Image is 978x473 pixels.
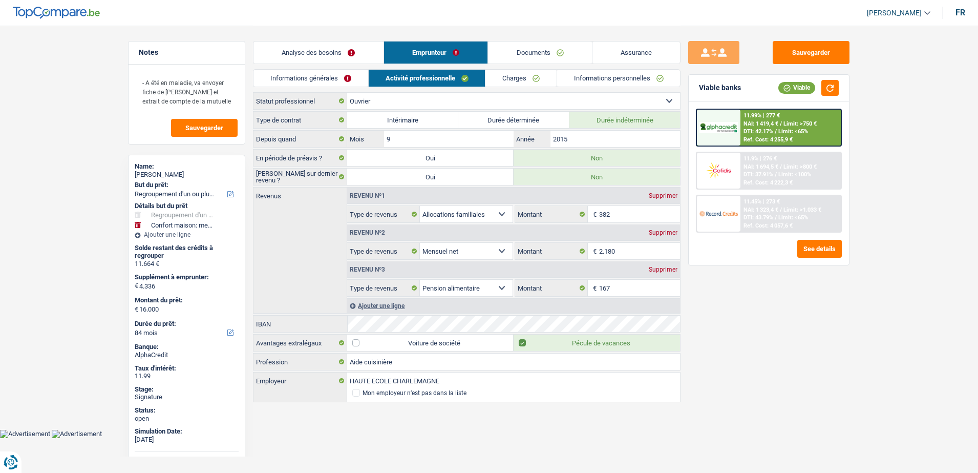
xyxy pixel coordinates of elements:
[135,385,239,394] div: Stage:
[743,207,778,213] span: NAI: 1 323,4 €
[588,280,599,296] span: €
[253,93,347,109] label: Statut professionnel
[185,125,223,131] span: Sauvegarder
[13,7,100,19] img: TopCompare Logo
[135,343,239,351] div: Banque:
[253,354,347,370] label: Profession
[52,430,102,438] img: Advertisement
[253,188,347,199] label: Revenus
[135,320,237,328] label: Durée du prêt:
[135,231,239,238] div: Ajouter une ligne
[514,169,680,185] label: Non
[384,131,514,147] input: MM
[135,351,239,359] div: AlphaCredit
[253,150,347,166] label: En période de préavis ?
[778,82,815,93] div: Viable
[139,48,235,57] h5: Notes
[347,169,514,185] label: Oui
[135,372,239,380] div: 11.99
[488,42,592,64] a: Documents
[363,390,466,396] div: Mon employeur n’est pas dans la liste
[550,131,680,147] input: AAAA
[135,282,138,290] span: €
[347,373,680,389] input: Cherchez votre employeur
[347,335,514,351] label: Voiture de société
[135,273,237,281] label: Supplément à emprunter:
[253,169,347,185] label: [PERSON_NAME] sur dernier revenu ?
[135,415,239,423] div: open
[699,204,737,223] img: Record Credits
[253,112,347,128] label: Type de contrat
[514,150,680,166] label: Non
[743,136,793,143] div: Ref. Cost: 4 255,9 €
[347,298,680,313] div: Ajouter une ligne
[743,198,780,205] div: 11.45% | 273 €
[135,171,239,179] div: [PERSON_NAME]
[347,230,388,236] div: Revenu nº2
[588,206,599,222] span: €
[699,122,737,134] img: AlphaCredit
[384,42,488,64] a: Emprunteur
[515,243,588,259] label: Montant
[485,70,557,87] a: Charges
[347,206,420,222] label: Type de revenus
[135,427,239,436] div: Simulation Date:
[515,280,588,296] label: Montant
[253,131,347,147] label: Depuis quand
[743,163,778,170] span: NAI: 1 694,5 €
[646,266,680,273] div: Supprimer
[135,393,239,401] div: Signature
[347,243,420,259] label: Type de revenus
[588,243,599,259] span: €
[347,280,420,296] label: Type de revenus
[743,112,780,119] div: 11.99% | 277 €
[569,112,681,128] label: Durée indéterminée
[778,214,808,221] span: Limit: <65%
[955,8,965,17] div: fr
[135,436,239,444] div: [DATE]
[859,5,930,22] a: [PERSON_NAME]
[867,9,922,17] span: [PERSON_NAME]
[780,163,782,170] span: /
[783,120,817,127] span: Limit: >750 €
[699,161,737,180] img: Cofidis
[135,202,239,210] div: Détails but du prêt
[135,305,138,314] span: €
[775,214,777,221] span: /
[135,364,239,373] div: Taux d'intérêt:
[592,42,681,64] a: Assurance
[743,222,793,229] div: Ref. Cost: 4 057,6 €
[775,128,777,135] span: /
[515,206,588,222] label: Montant
[557,70,681,87] a: Informations personnelles
[743,128,773,135] span: DTI: 42.17%
[253,42,384,64] a: Analyse des besoins
[778,171,811,178] span: Limit: <100%
[646,230,680,236] div: Supprimer
[797,240,842,258] button: See details
[135,296,237,304] label: Montant du prêt:
[775,171,777,178] span: /
[743,155,777,162] div: 11.9% | 276 €
[743,179,793,186] div: Ref. Cost: 4 222,3 €
[369,70,485,87] a: Activité professionnelle
[458,112,569,128] label: Durée déterminée
[783,207,821,213] span: Limit: >1.033 €
[347,193,388,199] div: Revenu nº1
[253,373,347,389] label: Employeur
[135,260,239,268] div: 11.664 €
[780,207,782,213] span: /
[743,171,773,178] span: DTI: 37.91%
[253,316,347,332] label: IBAN
[699,84,741,92] div: Viable banks
[135,162,239,171] div: Name:
[780,120,782,127] span: /
[135,244,239,260] div: Solde restant des crédits à regrouper
[514,131,550,147] label: Année
[347,131,384,147] label: Mois
[743,214,773,221] span: DTI: 43.79%
[646,193,680,199] div: Supprimer
[347,112,458,128] label: Intérimaire
[171,119,238,137] button: Sauvegarder
[778,128,808,135] span: Limit: <65%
